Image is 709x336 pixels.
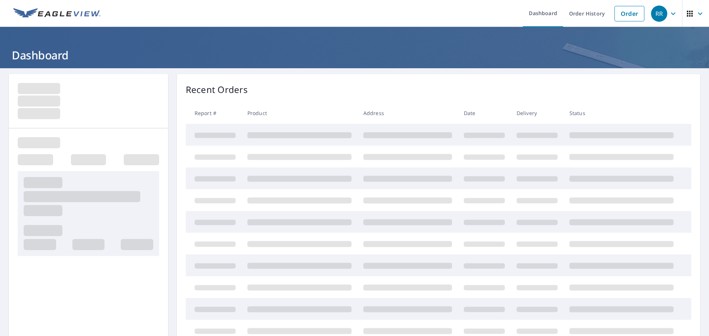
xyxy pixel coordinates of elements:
[242,102,357,124] th: Product
[511,102,564,124] th: Delivery
[186,102,242,124] th: Report #
[186,83,248,96] p: Recent Orders
[614,6,644,21] a: Order
[357,102,458,124] th: Address
[9,48,700,63] h1: Dashboard
[564,102,679,124] th: Status
[13,8,100,19] img: EV Logo
[651,6,667,22] div: RR
[458,102,511,124] th: Date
